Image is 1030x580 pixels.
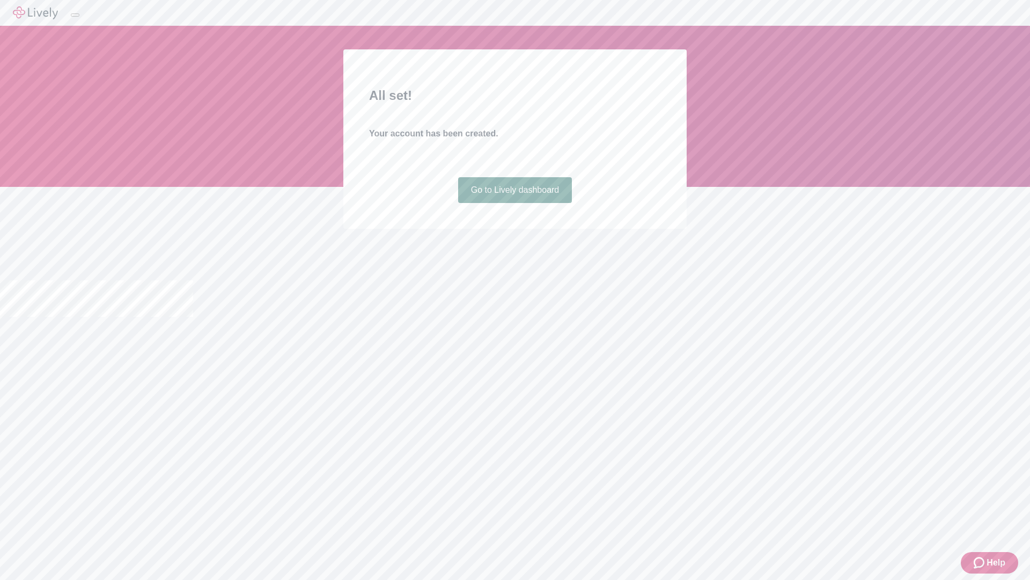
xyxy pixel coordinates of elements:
[369,127,661,140] h4: Your account has been created.
[71,13,79,17] button: Log out
[961,552,1018,574] button: Zendesk support iconHelp
[13,6,58,19] img: Lively
[458,177,572,203] a: Go to Lively dashboard
[987,556,1005,569] span: Help
[369,86,661,105] h2: All set!
[974,556,987,569] svg: Zendesk support icon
